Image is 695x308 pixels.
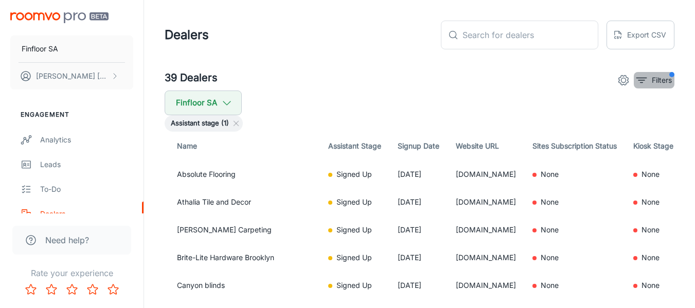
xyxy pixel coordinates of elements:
[21,279,41,300] button: Rate 1 star
[625,271,682,299] td: None
[320,188,389,216] td: Signed Up
[40,134,133,146] div: Analytics
[462,21,598,49] input: Search for dealers
[607,21,674,49] button: Export CSV
[165,26,209,44] h1: Dealers
[625,132,682,160] th: Kiosk Stage
[448,216,524,244] td: [DOMAIN_NAME]
[320,132,389,160] th: Assistant Stage
[448,244,524,271] td: [DOMAIN_NAME]
[524,188,625,216] td: None
[165,271,320,299] td: Canyon blinds
[389,188,448,216] td: [DATE]
[10,63,133,89] button: [PERSON_NAME] [PERSON_NAME]
[320,160,389,188] td: Signed Up
[36,70,109,82] p: [PERSON_NAME] [PERSON_NAME]
[10,12,109,23] img: Roomvo PRO Beta
[652,75,672,86] p: Filters
[41,279,62,300] button: Rate 2 star
[103,279,123,300] button: Rate 5 star
[389,160,448,188] td: [DATE]
[40,159,133,170] div: Leads
[40,184,133,195] div: To-do
[448,160,524,188] td: [DOMAIN_NAME]
[165,132,320,160] th: Name
[165,216,320,244] td: [PERSON_NAME] Carpeting
[320,244,389,271] td: Signed Up
[613,70,634,90] button: settings
[389,216,448,244] td: [DATE]
[448,271,524,299] td: [DOMAIN_NAME]
[389,271,448,299] td: [DATE]
[524,132,625,160] th: Sites Subscription Status
[625,244,682,271] td: None
[524,160,625,188] td: None
[45,234,89,246] span: Need help?
[165,115,243,132] div: Assistant stage (1)
[8,267,135,279] p: Rate your experience
[389,132,448,160] th: Signup Date
[40,208,133,220] div: Dealers
[625,216,682,244] td: None
[165,118,235,129] span: Assistant stage (1)
[165,70,218,86] h5: 39 Dealers
[10,35,133,62] button: Finfloor SA
[524,216,625,244] td: None
[22,43,58,55] p: Finfloor SA
[165,244,320,271] td: Brite-Lite Hardware Brooklyn
[625,160,682,188] td: None
[165,90,242,115] button: Finfloor SA
[448,188,524,216] td: [DOMAIN_NAME]
[448,132,524,160] th: Website URL
[625,188,682,216] td: None
[320,271,389,299] td: Signed Up
[524,244,625,271] td: None
[82,279,103,300] button: Rate 4 star
[165,160,320,188] td: Absolute Flooring
[634,72,674,88] button: filter
[165,188,320,216] td: Athalia Tile and Decor
[524,271,625,299] td: None
[320,216,389,244] td: Signed Up
[389,244,448,271] td: [DATE]
[62,279,82,300] button: Rate 3 star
